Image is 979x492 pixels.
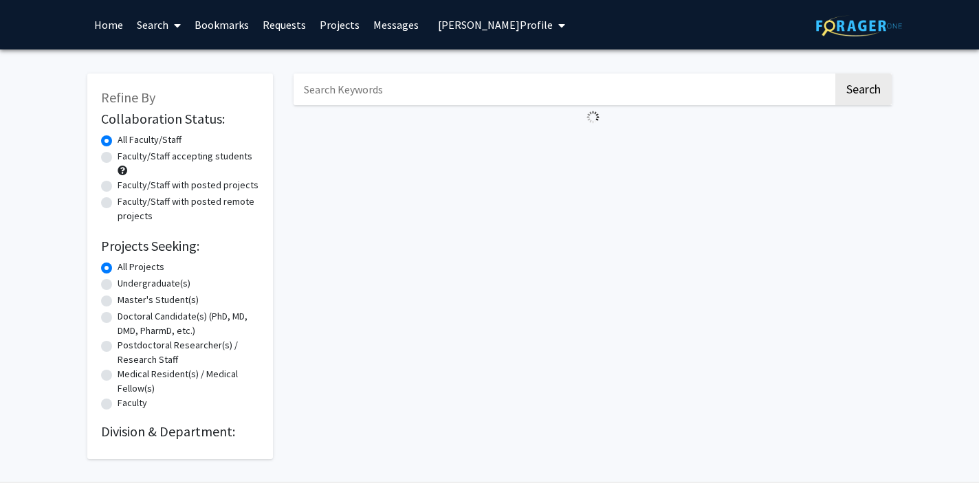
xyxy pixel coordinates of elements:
label: Faculty/Staff with posted projects [118,178,258,192]
a: Messages [366,1,426,49]
label: All Projects [118,260,164,274]
a: Requests [256,1,313,49]
h2: Division & Department: [101,423,259,440]
img: Loading [581,105,605,129]
iframe: Chat [921,430,969,482]
img: ForagerOne Logo [816,15,902,36]
h2: Collaboration Status: [101,111,259,127]
a: Projects [313,1,366,49]
a: Bookmarks [188,1,256,49]
a: Home [87,1,130,49]
label: All Faculty/Staff [118,133,181,147]
label: Postdoctoral Researcher(s) / Research Staff [118,338,259,367]
button: Search [835,74,892,105]
nav: Page navigation [294,129,892,161]
input: Search Keywords [294,74,833,105]
label: Faculty [118,396,147,410]
label: Faculty/Staff with posted remote projects [118,194,259,223]
label: Undergraduate(s) [118,276,190,291]
span: Refine By [101,89,155,106]
label: Faculty/Staff accepting students [118,149,252,164]
label: Doctoral Candidate(s) (PhD, MD, DMD, PharmD, etc.) [118,309,259,338]
label: Medical Resident(s) / Medical Fellow(s) [118,367,259,396]
a: Search [130,1,188,49]
span: [PERSON_NAME] Profile [438,18,553,32]
label: Master's Student(s) [118,293,199,307]
h2: Projects Seeking: [101,238,259,254]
